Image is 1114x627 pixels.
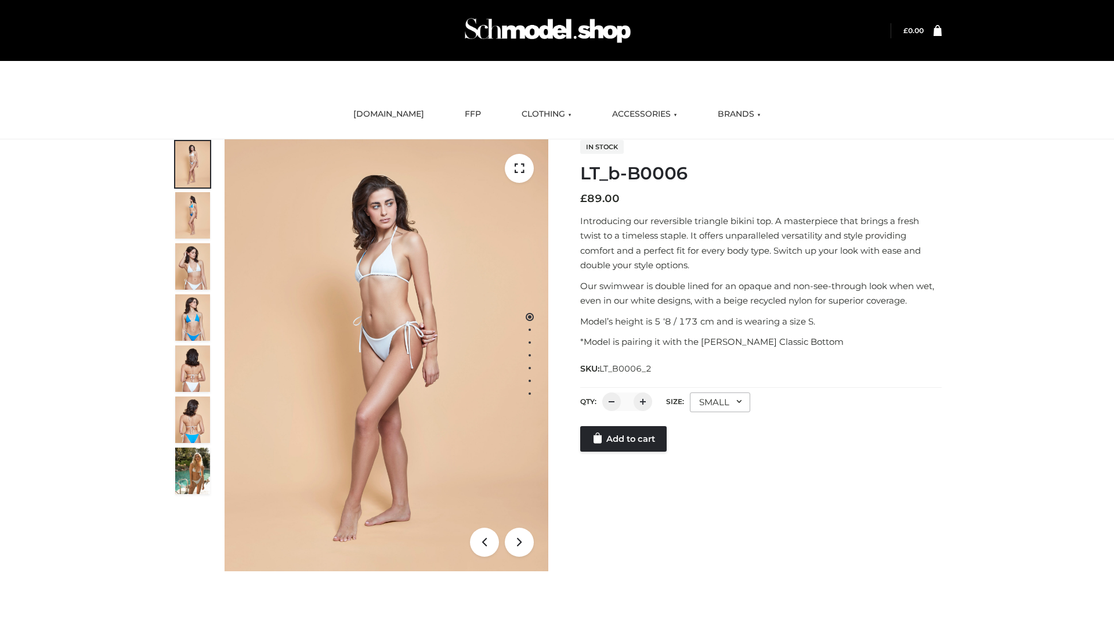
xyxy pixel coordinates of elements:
[580,426,667,452] a: Add to cart
[461,8,635,53] img: Schmodel Admin 964
[345,102,433,127] a: [DOMAIN_NAME]
[580,279,942,308] p: Our swimwear is double lined for an opaque and non-see-through look when wet, even in our white d...
[903,26,924,35] a: £0.00
[580,334,942,349] p: *Model is pairing it with the [PERSON_NAME] Classic Bottom
[580,214,942,273] p: Introducing our reversible triangle bikini top. A masterpiece that brings a fresh twist to a time...
[580,192,620,205] bdi: 89.00
[580,163,942,184] h1: LT_b-B0006
[175,192,210,239] img: ArielClassicBikiniTop_CloudNine_AzureSky_OW114ECO_2-scaled.jpg
[175,243,210,290] img: ArielClassicBikiniTop_CloudNine_AzureSky_OW114ECO_3-scaled.jpg
[666,397,684,406] label: Size:
[513,102,580,127] a: CLOTHING
[580,140,624,154] span: In stock
[175,345,210,392] img: ArielClassicBikiniTop_CloudNine_AzureSky_OW114ECO_7-scaled.jpg
[225,139,548,571] img: LT_b-B0006
[603,102,686,127] a: ACCESSORIES
[580,397,596,406] label: QTY:
[709,102,769,127] a: BRANDS
[903,26,908,35] span: £
[690,392,750,412] div: SMALL
[580,314,942,329] p: Model’s height is 5 ‘8 / 173 cm and is wearing a size S.
[175,141,210,188] img: ArielClassicBikiniTop_CloudNine_AzureSky_OW114ECO_1-scaled.jpg
[599,363,652,374] span: LT_B0006_2
[456,102,490,127] a: FFP
[903,26,924,35] bdi: 0.00
[580,362,653,376] span: SKU:
[580,192,587,205] span: £
[175,294,210,341] img: ArielClassicBikiniTop_CloudNine_AzureSky_OW114ECO_4-scaled.jpg
[175,448,210,494] img: Arieltop_CloudNine_AzureSky2.jpg
[175,397,210,443] img: ArielClassicBikiniTop_CloudNine_AzureSky_OW114ECO_8-scaled.jpg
